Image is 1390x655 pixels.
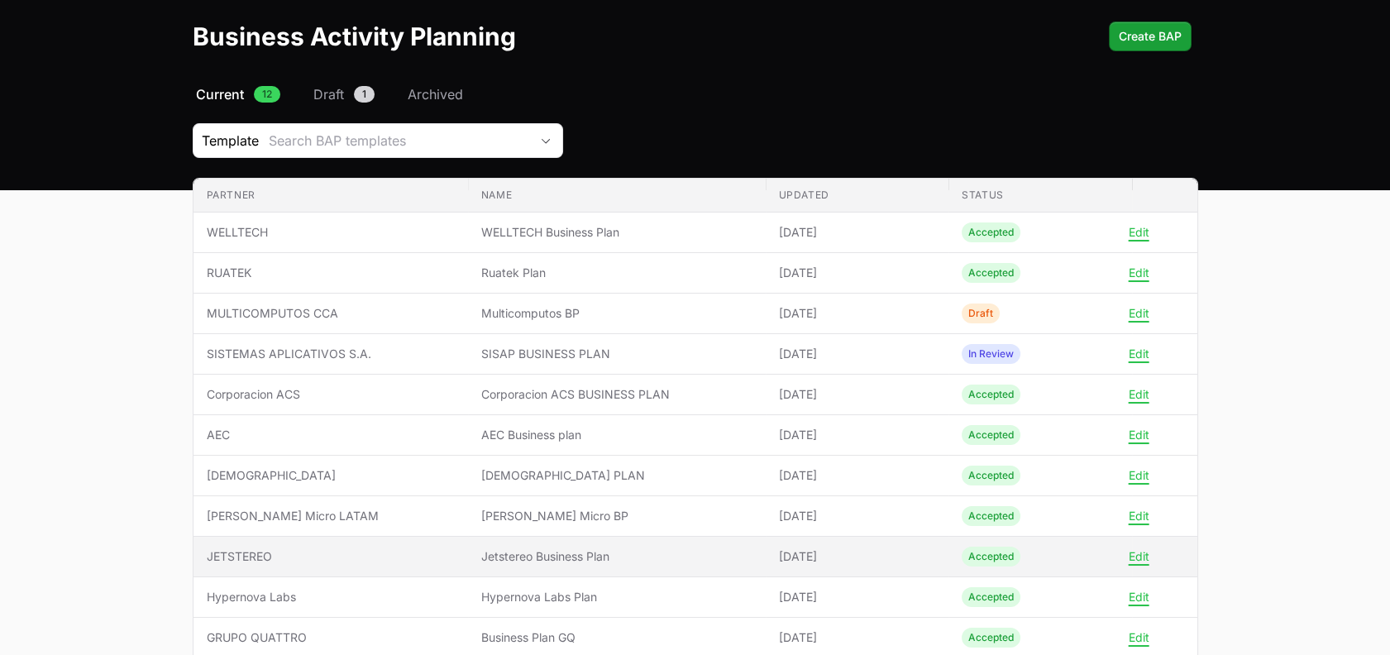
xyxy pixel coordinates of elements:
[481,629,752,646] span: Business Plan GQ
[766,179,948,213] th: Updated
[481,265,752,281] span: Ruatek Plan
[1129,225,1149,240] button: Edit
[254,86,280,103] span: 12
[481,427,752,443] span: AEC Business plan
[207,508,455,524] span: [PERSON_NAME] Micro LATAM
[207,427,455,443] span: AEC
[1129,387,1149,402] button: Edit
[779,305,935,322] span: [DATE]
[207,305,455,322] span: MULTICOMPUTOS CCA
[354,86,375,103] span: 1
[481,346,752,362] span: SISAP BUSINESS PLAN
[1109,22,1192,51] div: Primary actions
[193,131,259,151] span: Template
[779,346,935,362] span: [DATE]
[1129,428,1149,442] button: Edit
[207,467,455,484] span: [DEMOGRAPHIC_DATA]
[193,179,468,213] th: Partner
[779,508,935,524] span: [DATE]
[779,265,935,281] span: [DATE]
[1129,630,1149,645] button: Edit
[1109,22,1192,51] button: Create BAP
[779,548,935,565] span: [DATE]
[193,84,284,104] a: Current12
[313,84,344,104] span: Draft
[408,84,463,104] span: Archived
[310,84,378,104] a: Draft1
[779,589,935,605] span: [DATE]
[193,123,1198,158] section: Business Activity Plan Filters
[1129,549,1149,564] button: Edit
[1129,306,1149,321] button: Edit
[207,346,455,362] span: SISTEMAS APLICATIVOS S.A.
[481,467,752,484] span: [DEMOGRAPHIC_DATA] PLAN
[779,629,935,646] span: [DATE]
[1129,347,1149,361] button: Edit
[779,427,935,443] span: [DATE]
[1129,265,1149,280] button: Edit
[1129,509,1149,524] button: Edit
[948,179,1131,213] th: Status
[404,84,466,104] a: Archived
[269,131,529,151] div: Search BAP templates
[207,386,455,403] span: Corporacion ACS
[196,84,244,104] span: Current
[481,508,752,524] span: [PERSON_NAME] Micro BP
[207,265,455,281] span: RUATEK
[1129,590,1149,605] button: Edit
[207,589,455,605] span: Hypernova Labs
[1119,26,1182,46] span: Create BAP
[1129,468,1149,483] button: Edit
[193,84,1198,104] nav: Business Activity Plan Navigation navigation
[207,629,455,646] span: GRUPO QUATTRO
[259,124,562,157] button: Search BAP templates
[481,548,752,565] span: Jetstereo Business Plan
[779,224,935,241] span: [DATE]
[481,224,752,241] span: WELLTECH Business Plan
[207,548,455,565] span: JETSTEREO
[193,22,516,51] h1: Business Activity Planning
[207,224,455,241] span: WELLTECH
[481,305,752,322] span: Multicomputos BP
[779,386,935,403] span: [DATE]
[481,386,752,403] span: Corporacion ACS BUSINESS PLAN
[481,589,752,605] span: Hypernova Labs Plan
[468,179,766,213] th: Name
[779,467,935,484] span: [DATE]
